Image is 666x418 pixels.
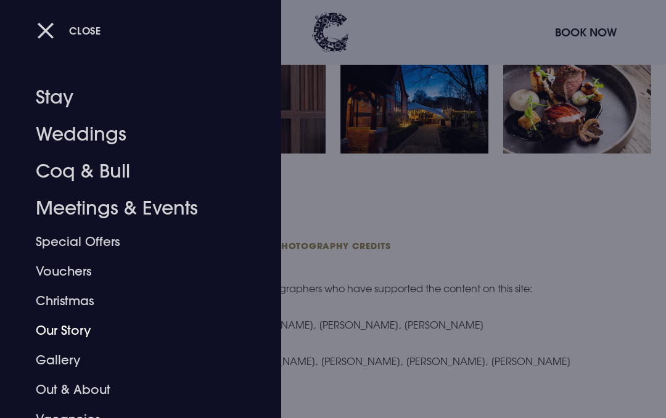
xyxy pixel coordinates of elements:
span: Close [69,24,101,37]
a: Vouchers [36,256,229,286]
a: Christmas [36,286,229,316]
a: Our Story [36,316,229,345]
a: Meetings & Events [36,190,229,227]
button: Close [37,18,101,43]
a: Special Offers [36,227,229,256]
a: Stay [36,79,229,116]
a: Out & About [36,375,229,404]
a: Weddings [36,116,229,153]
a: Coq & Bull [36,153,229,190]
a: Gallery [36,345,229,375]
